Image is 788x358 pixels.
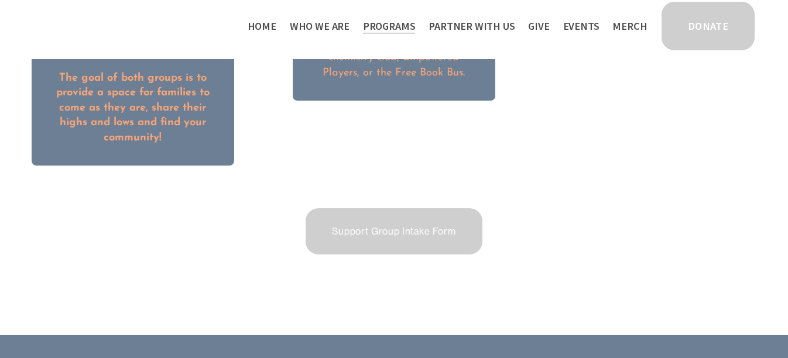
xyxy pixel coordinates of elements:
[429,16,515,36] a: folder dropdown
[363,18,416,35] span: Programs
[528,16,549,36] a: Give
[563,16,599,36] a: Events
[363,16,416,36] a: folder dropdown
[304,206,484,256] a: Support Group Intake Form
[429,18,515,35] span: Partner With Us
[290,18,350,35] span: Who We Are
[290,16,350,36] a: folder dropdown
[248,16,276,36] a: Home
[612,16,647,36] a: Merch
[56,73,213,143] strong: The goal of both groups is to provide a space for families to come as they are, share their highs...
